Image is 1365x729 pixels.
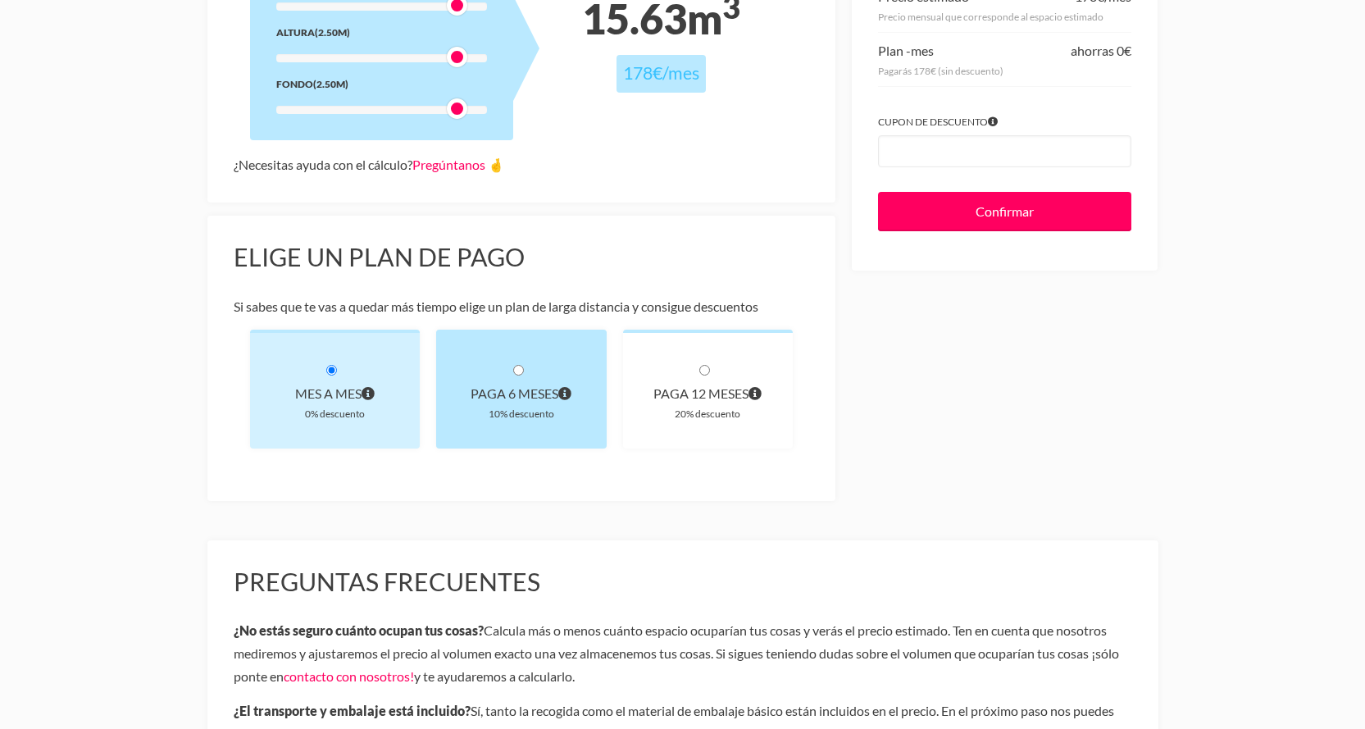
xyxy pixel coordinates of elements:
[988,113,998,130] span: Si tienes algún cupón introdúcelo para aplicar el descuento
[276,75,487,93] div: Fondo
[284,668,414,684] a: contacto con nosotros!
[1071,39,1131,62] div: ahorras 0€
[878,62,1131,80] div: Pagarás 178€ (sin descuento)
[234,622,484,638] b: ¿No estás seguro cuánto ocupan tus cosas?
[462,382,580,405] div: paga 6 meses
[234,295,810,318] p: Si sabes que te vas a quedar más tiempo elige un plan de larga distancia y consigue descuentos
[362,382,375,405] span: Pagas al principio de cada mes por el volumen que ocupan tus cosas. A diferencia de otros planes ...
[276,24,487,41] div: Altura
[234,567,1132,598] h3: Preguntas frecuentes
[462,405,580,422] div: 10% descuento
[313,78,348,90] span: (2.50m)
[234,619,1132,688] p: Calcula más o menos cuánto espacio ocuparían tus cosas y verás el precio estimado. Ten en cuenta ...
[623,62,662,84] span: 178€
[1070,519,1365,729] iframe: Chat Widget
[276,382,394,405] div: Mes a mes
[412,157,504,172] a: Pregúntanos 🤞
[878,39,934,62] div: Plan -
[878,113,1131,130] label: Cupon de descuento
[878,192,1131,231] input: Confirmar
[748,382,762,405] span: Pagas cada 12 meses por el volumen que ocupan tus cosas. El precio incluye el descuento de 20% y ...
[911,43,934,58] span: mes
[558,382,571,405] span: Pagas cada 6 meses por el volumen que ocupan tus cosas. El precio incluye el descuento de 10% y e...
[1070,519,1365,729] div: Widget de chat
[662,62,699,84] span: /mes
[315,26,350,39] span: (2.50m)
[878,8,1131,25] div: Precio mensual que corresponde al espacio estimado
[234,242,810,273] h3: Elige un plan de pago
[234,703,471,718] b: ¿El transporte y embalaje está incluido?
[649,382,767,405] div: paga 12 meses
[649,405,767,422] div: 20% descuento
[234,153,810,176] div: ¿Necesitas ayuda con el cálculo?
[276,405,394,422] div: 0% descuento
